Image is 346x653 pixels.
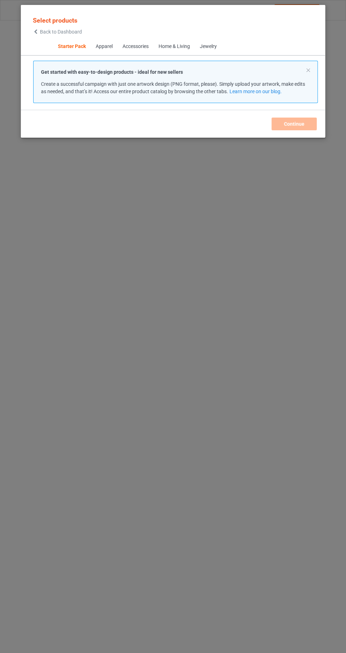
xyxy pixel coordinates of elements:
[229,89,281,94] a: Learn more on our blog.
[41,81,305,94] span: Create a successful campaign with just one artwork design (PNG format, please). Simply upload you...
[95,43,112,50] div: Apparel
[53,38,90,55] span: Starter Pack
[40,29,82,35] span: Back to Dashboard
[41,69,183,75] strong: Get started with easy-to-design products - ideal for new sellers
[158,43,190,50] div: Home & Living
[122,43,148,50] div: Accessories
[33,17,77,24] span: Select products
[199,43,216,50] div: Jewelry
